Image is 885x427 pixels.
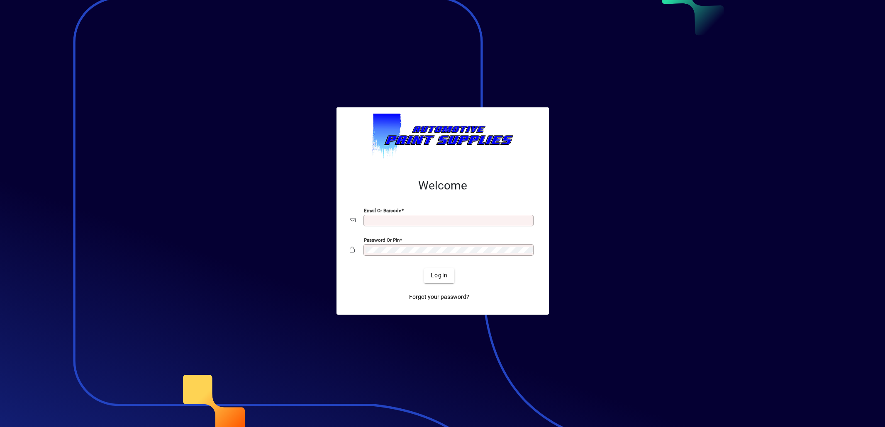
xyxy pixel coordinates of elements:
h2: Welcome [350,179,536,193]
mat-label: Email or Barcode [364,207,401,213]
a: Forgot your password? [406,290,473,305]
mat-label: Password or Pin [364,237,400,243]
span: Forgot your password? [409,293,469,301]
span: Login [431,271,448,280]
button: Login [424,268,454,283]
